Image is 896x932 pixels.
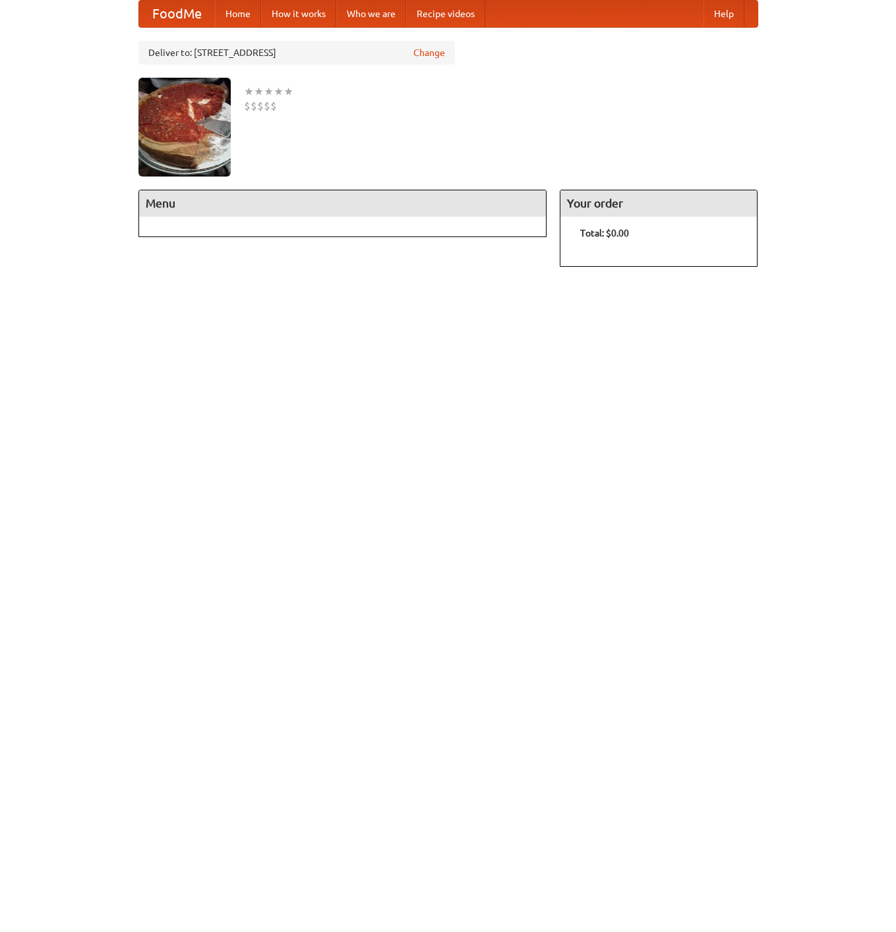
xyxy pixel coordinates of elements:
a: FoodMe [139,1,215,27]
li: $ [264,99,270,113]
a: How it works [261,1,336,27]
li: ★ [284,84,293,99]
h4: Menu [139,190,547,217]
a: Recipe videos [406,1,485,27]
li: ★ [254,84,264,99]
li: ★ [274,84,284,99]
a: Help [703,1,744,27]
h4: Your order [560,190,757,217]
li: ★ [244,84,254,99]
a: Who we are [336,1,406,27]
img: angular.jpg [138,78,231,177]
b: Total: $0.00 [580,228,629,238]
li: $ [251,99,257,113]
li: $ [270,99,277,113]
a: Change [413,46,445,59]
a: Home [215,1,261,27]
div: Deliver to: [STREET_ADDRESS] [138,41,455,65]
li: $ [244,99,251,113]
li: ★ [264,84,274,99]
li: $ [257,99,264,113]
